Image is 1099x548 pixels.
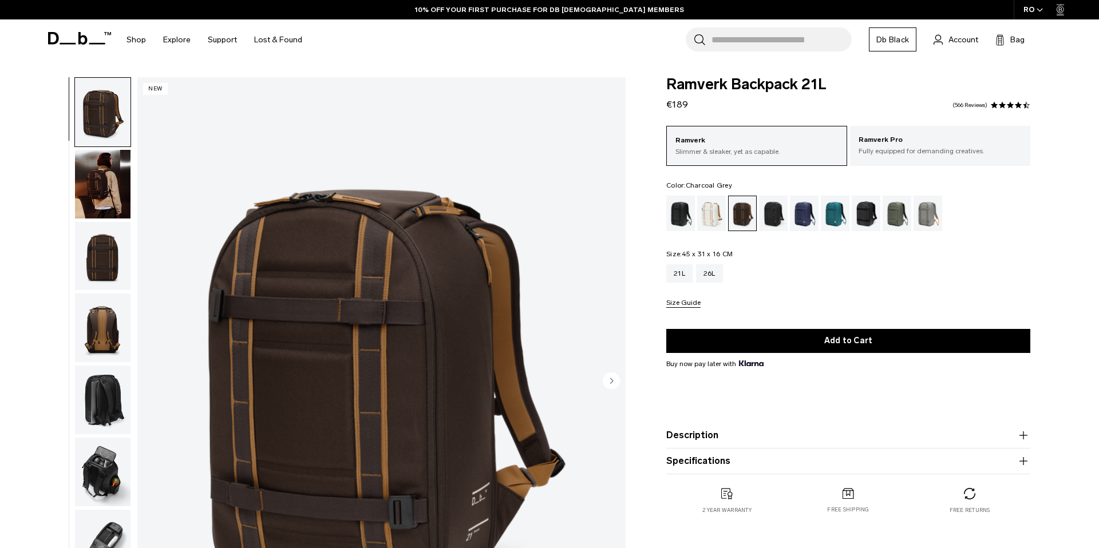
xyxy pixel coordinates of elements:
legend: Color: [666,182,732,189]
a: Reflective Black [852,196,880,231]
button: Description [666,428,1030,442]
p: Ramverk [675,135,838,146]
a: 26L [696,264,723,283]
a: Explore [163,19,191,60]
p: Free returns [950,506,990,514]
img: Ramverk Backpack 21L Espresso [75,438,131,506]
a: Black Out [666,196,695,231]
button: Add to Cart [666,329,1030,353]
button: Ramverk Backpack 21L Espresso [74,77,131,147]
button: Size Guide [666,299,701,308]
a: 10% OFF YOUR FIRST PURCHASE FOR DB [DEMOGRAPHIC_DATA] MEMBERS [415,5,684,15]
a: Support [208,19,237,60]
legend: Size: [666,251,733,257]
p: 2 year warranty [702,506,752,514]
a: Lost & Found [254,19,302,60]
a: Ramverk Pro Fully equipped for demanding creatives. [850,126,1031,165]
span: Bag [1010,34,1025,46]
button: Bag [995,33,1025,46]
span: Buy now pay later with [666,359,764,369]
img: Ramverk Backpack 21L Espresso [75,150,131,219]
a: Midnight Teal [821,196,849,231]
button: Ramverk Backpack 21L Espresso [74,365,131,435]
button: Ramverk Backpack 21L Espresso [74,293,131,363]
a: Espresso [728,196,757,231]
button: Specifications [666,454,1030,468]
a: Moss Green [883,196,911,231]
span: 45 x 31 x 16 CM [682,250,733,258]
a: Sand Grey [914,196,942,231]
p: Slimmer & sleaker, yet as capable. [675,146,838,157]
p: Free shipping [827,506,869,514]
span: Account [948,34,978,46]
a: Charcoal Grey [759,196,788,231]
a: 21L [666,264,693,283]
p: New [143,83,168,95]
button: Ramverk Backpack 21L Espresso [74,221,131,291]
img: Ramverk Backpack 21L Espresso [75,78,131,146]
a: Oatmilk [697,196,726,231]
p: Fully equipped for demanding creatives. [859,146,1022,156]
p: Ramverk Pro [859,134,1022,146]
span: €189 [666,99,688,110]
img: Ramverk Backpack 21L Espresso [75,222,131,291]
button: Ramverk Backpack 21L Espresso [74,149,131,219]
a: Blue Hour [790,196,819,231]
a: 566 reviews [952,102,987,108]
span: Charcoal Grey [686,181,732,189]
nav: Main Navigation [118,19,311,60]
img: Ramverk Backpack 21L Espresso [75,293,131,362]
a: Account [934,33,978,46]
img: Ramverk Backpack 21L Espresso [75,366,131,434]
button: Ramverk Backpack 21L Espresso [74,437,131,507]
img: {"height" => 20, "alt" => "Klarna"} [739,360,764,366]
button: Next slide [603,372,620,391]
span: Ramverk Backpack 21L [666,77,1030,92]
a: Db Black [869,27,916,51]
a: Shop [126,19,146,60]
